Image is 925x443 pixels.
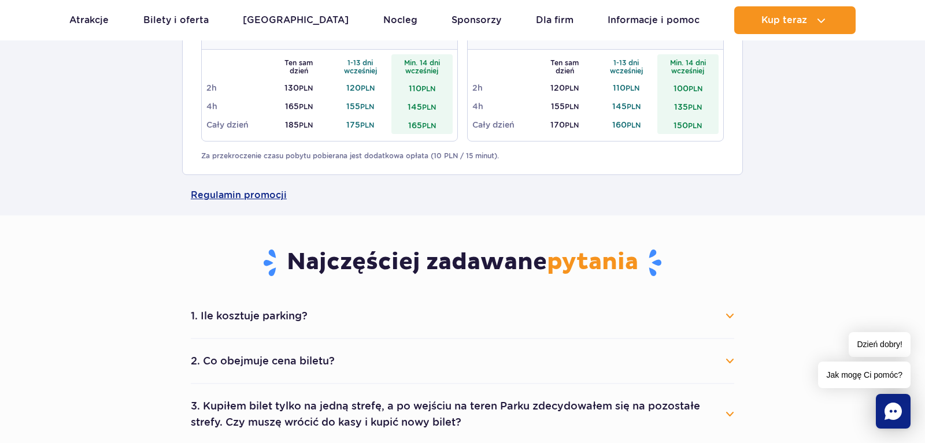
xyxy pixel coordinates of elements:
td: 165 [268,97,330,116]
small: PLN [688,121,702,130]
small: PLN [422,121,436,130]
button: 1. Ile kosztuje parking? [191,303,734,329]
small: PLN [421,84,435,93]
td: 4h [206,97,268,116]
small: PLN [626,84,639,92]
td: 120 [534,79,596,97]
h3: Najczęściej zadawane [191,248,734,278]
td: 120 [330,79,391,97]
div: Chat [876,394,911,429]
small: PLN [299,102,313,111]
a: Sponsorzy [452,6,501,34]
td: 155 [534,97,596,116]
small: PLN [422,103,436,111]
td: 110 [595,79,657,97]
small: PLN [360,102,374,111]
th: 1-13 dni wcześniej [330,54,391,79]
td: 110 [391,79,453,97]
td: Cały dzień [472,116,534,134]
td: 145 [595,97,657,116]
td: 4h [472,97,534,116]
button: Kup teraz [734,6,856,34]
td: 175 [330,116,391,134]
small: PLN [689,84,702,93]
td: 170 [534,116,596,134]
small: PLN [565,84,579,92]
th: 1-13 dni wcześniej [595,54,657,79]
th: Ten sam dzień [534,54,596,79]
th: Min. 14 dni wcześniej [391,54,453,79]
td: 155 [330,97,391,116]
small: PLN [360,121,374,129]
td: 2h [472,79,534,97]
a: Bilety i oferta [143,6,209,34]
span: Dzień dobry! [849,332,911,357]
th: Min. 14 dni wcześniej [657,54,719,79]
th: Ten sam dzień [268,54,330,79]
td: 100 [657,79,719,97]
span: Kup teraz [761,15,807,25]
small: PLN [627,121,641,129]
td: 185 [268,116,330,134]
td: 145 [391,97,453,116]
td: 130 [268,79,330,97]
small: PLN [299,121,313,129]
small: PLN [688,103,702,111]
td: Cały dzień [206,116,268,134]
td: 160 [595,116,657,134]
a: Nocleg [383,6,417,34]
small: PLN [361,84,375,92]
span: Jak mogę Ci pomóc? [818,362,911,388]
a: Dla firm [536,6,573,34]
a: Informacje i pomoc [608,6,700,34]
a: [GEOGRAPHIC_DATA] [243,6,349,34]
small: PLN [565,102,579,111]
a: Regulamin promocji [191,175,734,215]
td: 150 [657,116,719,134]
a: Atrakcje [69,6,109,34]
button: 2. Co obejmuje cena biletu? [191,348,734,374]
small: PLN [565,121,579,129]
small: PLN [299,84,313,92]
td: 135 [657,97,719,116]
button: 3. Kupiłem bilet tylko na jedną strefę, a po wejściu na teren Parku zdecydowałem się na pozostałe... [191,393,734,435]
p: Za przekroczenie czasu pobytu pobierana jest dodatkowa opłata (10 PLN / 15 minut). [201,151,724,161]
span: pytania [547,248,638,277]
td: 2h [206,79,268,97]
td: 165 [391,116,453,134]
small: PLN [627,102,641,111]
